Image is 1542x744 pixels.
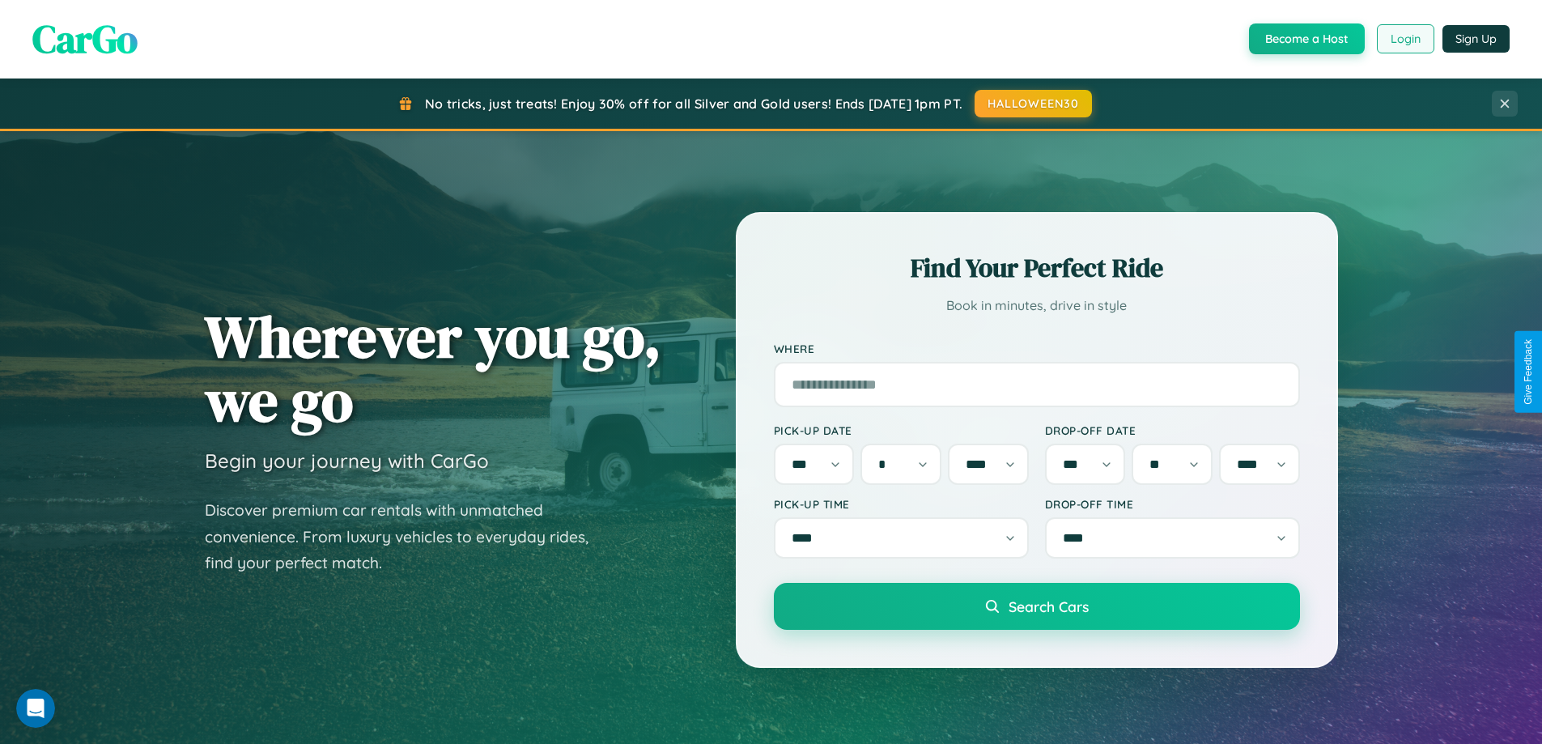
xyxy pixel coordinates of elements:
[205,497,610,576] p: Discover premium car rentals with unmatched convenience. From luxury vehicles to everyday rides, ...
[205,449,489,473] h3: Begin your journey with CarGo
[774,423,1029,437] label: Pick-up Date
[774,583,1300,630] button: Search Cars
[16,689,55,728] iframe: Intercom live chat
[1523,339,1534,405] div: Give Feedback
[1045,423,1300,437] label: Drop-off Date
[1442,25,1510,53] button: Sign Up
[1249,23,1365,54] button: Become a Host
[774,294,1300,317] p: Book in minutes, drive in style
[1377,24,1434,53] button: Login
[774,250,1300,286] h2: Find Your Perfect Ride
[774,497,1029,511] label: Pick-up Time
[1045,497,1300,511] label: Drop-off Time
[1009,597,1089,615] span: Search Cars
[975,90,1092,117] button: HALLOWEEN30
[774,342,1300,355] label: Where
[205,304,661,432] h1: Wherever you go, we go
[425,96,962,112] span: No tricks, just treats! Enjoy 30% off for all Silver and Gold users! Ends [DATE] 1pm PT.
[32,12,138,66] span: CarGo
